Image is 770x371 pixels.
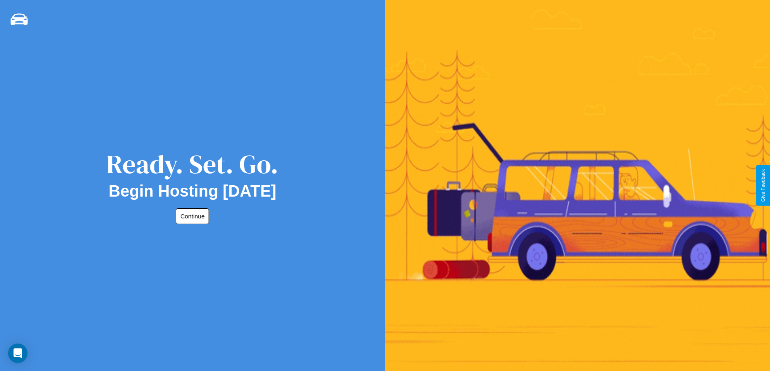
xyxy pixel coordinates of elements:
div: Ready. Set. Go. [106,146,278,182]
h2: Begin Hosting [DATE] [109,182,276,200]
div: Open Intercom Messenger [8,344,27,363]
button: Continue [176,208,209,224]
div: Give Feedback [760,169,766,202]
